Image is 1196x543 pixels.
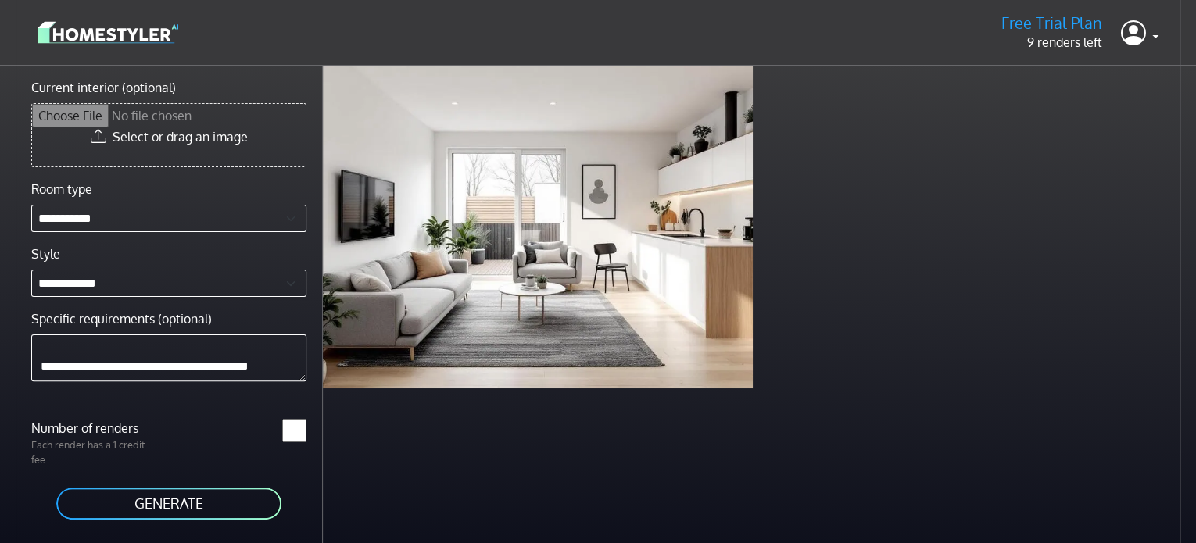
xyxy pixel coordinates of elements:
[1001,33,1102,52] p: 9 renders left
[31,245,60,263] label: Style
[38,19,178,46] img: logo-3de290ba35641baa71223ecac5eacb59cb85b4c7fdf211dc9aaecaaee71ea2f8.svg
[22,419,169,438] label: Number of renders
[22,438,169,467] p: Each render has a 1 credit fee
[31,78,176,97] label: Current interior (optional)
[31,180,92,198] label: Room type
[31,309,212,328] label: Specific requirements (optional)
[1001,13,1102,33] h5: Free Trial Plan
[55,486,283,521] button: GENERATE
